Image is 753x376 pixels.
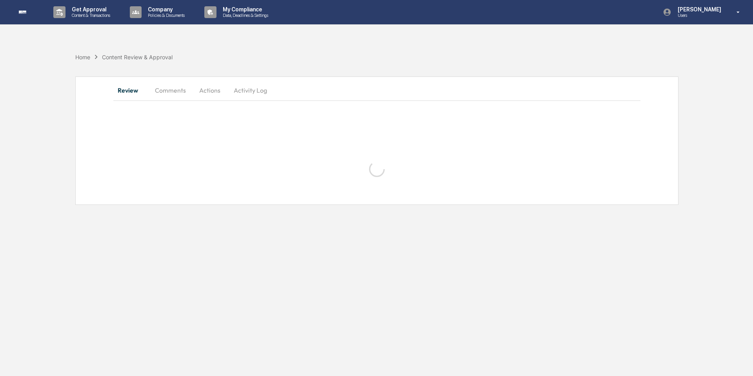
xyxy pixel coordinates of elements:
p: [PERSON_NAME] [671,6,725,13]
p: Users [671,13,725,18]
p: Policies & Documents [142,13,189,18]
button: Review [113,81,149,100]
p: Get Approval [65,6,114,13]
p: Data, Deadlines & Settings [216,13,272,18]
img: logo [19,11,38,13]
p: My Compliance [216,6,272,13]
button: Comments [149,81,192,100]
p: Content & Transactions [65,13,114,18]
button: Actions [192,81,227,100]
div: Home [75,54,90,60]
p: Company [142,6,189,13]
div: secondary tabs example [113,81,640,100]
button: Activity Log [227,81,273,100]
div: Content Review & Approval [102,54,173,60]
